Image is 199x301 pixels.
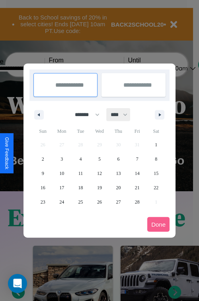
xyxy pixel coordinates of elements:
[33,181,52,195] button: 16
[78,181,83,195] span: 18
[147,138,166,152] button: 1
[52,152,71,166] button: 3
[109,152,128,166] button: 6
[33,152,52,166] button: 2
[128,166,146,181] button: 14
[109,166,128,181] button: 13
[90,181,109,195] button: 19
[136,152,139,166] span: 7
[109,125,128,138] span: Thu
[80,152,82,166] span: 4
[98,152,101,166] span: 5
[33,125,52,138] span: Sun
[128,181,146,195] button: 21
[71,195,90,209] button: 25
[71,152,90,166] button: 4
[155,152,157,166] span: 8
[42,152,44,166] span: 2
[90,166,109,181] button: 12
[97,166,102,181] span: 12
[71,125,90,138] span: Tue
[154,166,158,181] span: 15
[33,166,52,181] button: 9
[78,195,83,209] span: 25
[8,274,27,293] div: Open Intercom Messenger
[71,166,90,181] button: 11
[135,166,140,181] span: 14
[59,195,64,209] span: 24
[90,125,109,138] span: Wed
[52,166,71,181] button: 10
[52,181,71,195] button: 17
[60,152,63,166] span: 3
[154,181,158,195] span: 22
[135,181,140,195] span: 21
[78,166,83,181] span: 11
[71,181,90,195] button: 18
[116,195,121,209] span: 27
[59,181,64,195] span: 17
[41,181,45,195] span: 16
[116,166,121,181] span: 13
[41,195,45,209] span: 23
[52,125,71,138] span: Mon
[147,181,166,195] button: 22
[90,152,109,166] button: 5
[97,195,102,209] span: 26
[42,166,44,181] span: 9
[128,125,146,138] span: Fri
[128,152,146,166] button: 7
[109,181,128,195] button: 20
[147,152,166,166] button: 8
[147,166,166,181] button: 15
[128,195,146,209] button: 28
[135,195,140,209] span: 28
[4,137,10,169] div: Give Feedback
[155,138,157,152] span: 1
[147,217,170,232] button: Done
[116,181,121,195] span: 20
[147,125,166,138] span: Sat
[109,195,128,209] button: 27
[59,166,64,181] span: 10
[90,195,109,209] button: 26
[52,195,71,209] button: 24
[33,195,52,209] button: 23
[117,152,119,166] span: 6
[97,181,102,195] span: 19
